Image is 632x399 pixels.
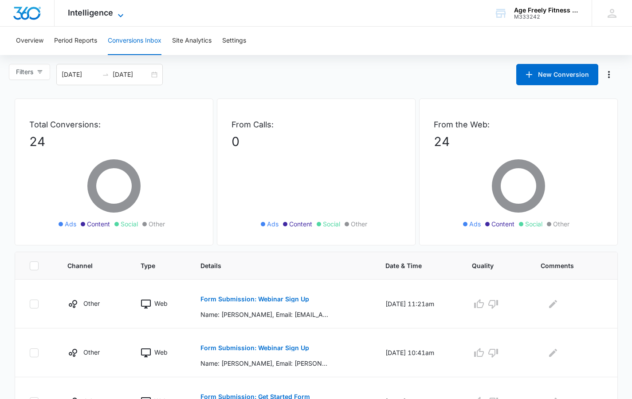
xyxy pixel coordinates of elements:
[149,219,165,229] span: Other
[491,219,514,229] span: Content
[65,219,76,229] span: Ads
[62,70,98,79] input: Start date
[67,261,106,270] span: Channel
[154,348,168,357] p: Web
[200,345,309,351] p: Form Submission: Webinar Sign Up
[232,119,401,130] p: From Calls:
[200,261,351,270] span: Details
[54,27,97,55] button: Period Reports
[16,27,43,55] button: Overview
[29,132,199,151] p: 24
[553,219,569,229] span: Other
[323,219,340,229] span: Social
[172,27,212,55] button: Site Analytics
[29,119,199,130] p: Total Conversions:
[602,67,616,82] button: Manage Numbers
[113,70,149,79] input: End date
[289,219,312,229] span: Content
[541,261,590,270] span: Comments
[514,7,579,14] div: account name
[434,119,603,130] p: From the Web:
[121,219,138,229] span: Social
[232,132,401,151] p: 0
[200,337,309,359] button: Form Submission: Webinar Sign Up
[525,219,542,229] span: Social
[385,261,438,270] span: Date & Time
[469,219,481,229] span: Ads
[267,219,279,229] span: Ads
[83,299,100,308] p: Other
[200,296,309,302] p: Form Submission: Webinar Sign Up
[516,64,598,85] button: New Conversion
[102,71,109,78] span: swap-right
[546,346,560,360] button: Edit Comments
[200,310,330,319] p: Name: [PERSON_NAME], Email: [EMAIL_ADDRESS][DOMAIN_NAME], Phone: [PHONE_NUMBER], Notes: null
[375,280,461,328] td: [DATE] 11:21am
[546,297,560,311] button: Edit Comments
[200,288,309,310] button: Form Submission: Webinar Sign Up
[154,299,168,308] p: Web
[375,328,461,377] td: [DATE] 10:41am
[200,359,330,368] p: Name: [PERSON_NAME], Email: [PERSON_NAME][EMAIL_ADDRESS][PERSON_NAME][DOMAIN_NAME], Phone: [PHONE...
[222,27,246,55] button: Settings
[434,132,603,151] p: 24
[9,64,50,80] button: Filters
[514,14,579,20] div: account id
[351,219,367,229] span: Other
[83,348,100,357] p: Other
[141,261,166,270] span: Type
[102,71,109,78] span: to
[472,261,506,270] span: Quality
[16,67,33,77] span: Filters
[68,8,113,17] span: Intelligence
[108,27,161,55] button: Conversions Inbox
[87,219,110,229] span: Content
